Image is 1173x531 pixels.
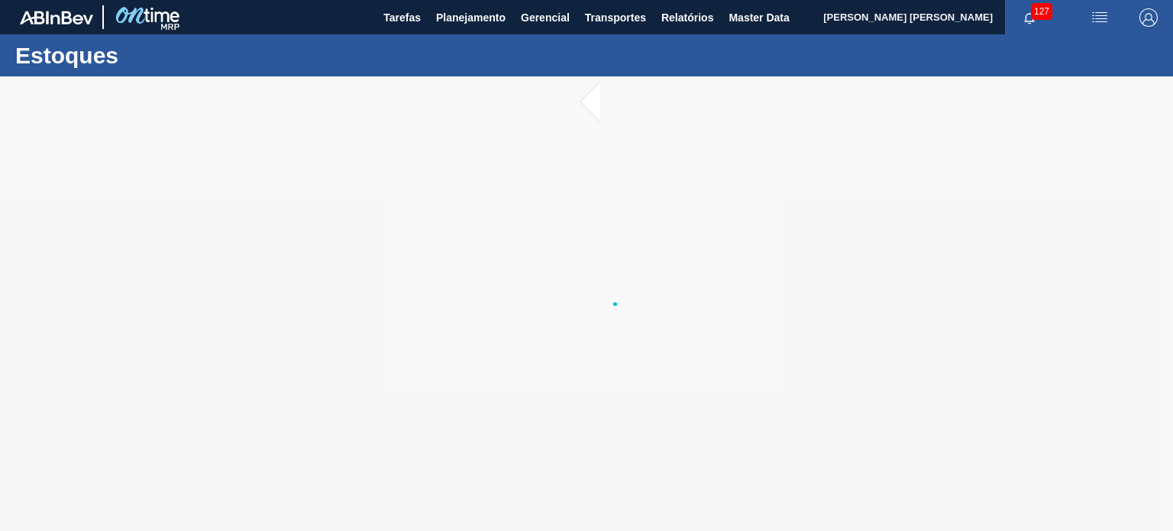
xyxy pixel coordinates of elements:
h1: Estoques [15,47,286,64]
img: userActions [1091,8,1109,27]
span: Relatórios [661,8,713,27]
span: Master Data [729,8,789,27]
span: Tarefas [383,8,421,27]
span: 127 [1031,3,1052,20]
span: Planejamento [436,8,506,27]
img: Logout [1139,8,1158,27]
button: Notificações [1005,7,1054,28]
img: TNhmsLtSVTkK8tSr43FrP2fwEKptu5GPRR3wAAAABJRU5ErkJggg== [20,11,93,24]
span: Transportes [585,8,646,27]
span: Gerencial [521,8,570,27]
